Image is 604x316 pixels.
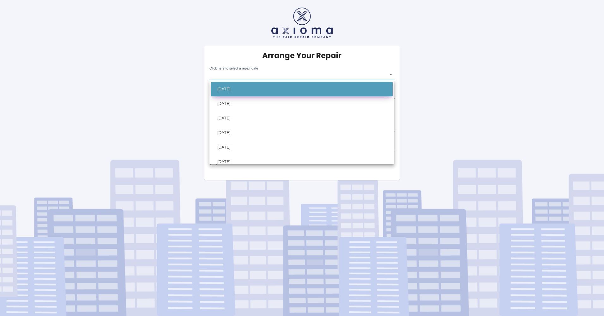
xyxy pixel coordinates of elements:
li: [DATE] [211,155,393,169]
li: [DATE] [211,82,393,96]
li: [DATE] [211,111,393,125]
li: [DATE] [211,96,393,111]
li: [DATE] [211,125,393,140]
li: [DATE] [211,140,393,155]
